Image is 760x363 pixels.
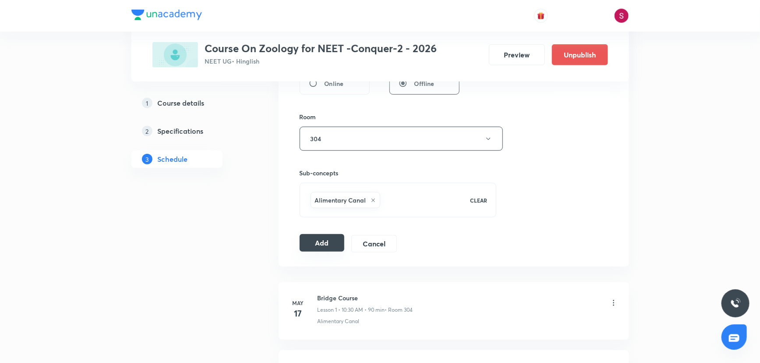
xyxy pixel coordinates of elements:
[385,306,413,314] p: • Room 304
[730,298,741,309] img: ttu
[414,79,435,88] span: Offline
[131,10,202,20] img: Company Logo
[351,235,396,253] button: Cancel
[205,57,437,66] p: NEET UG • Hinglish
[142,126,152,136] p: 2
[300,168,497,178] h6: Sub-concepts
[152,42,198,68] img: A92B0F06-0DAE-428E-91F0-EF9BEB585B64_plus.png
[300,127,503,151] button: 304
[131,10,202,22] a: Company Logo
[318,293,413,302] h6: Bridge Course
[489,44,545,65] button: Preview
[142,98,152,108] p: 1
[470,196,487,204] p: CLEAR
[315,196,366,205] h6: Alimentary Canal
[614,8,629,23] img: Ashish Anand Kumar
[325,79,344,88] span: Online
[131,94,251,112] a: 1Course details
[158,98,205,108] h5: Course details
[290,299,307,307] h6: May
[534,9,548,23] button: avatar
[131,122,251,140] a: 2Specifications
[552,44,608,65] button: Unpublish
[142,154,152,164] p: 3
[290,307,307,320] h4: 17
[158,126,204,136] h5: Specifications
[537,12,545,20] img: avatar
[318,317,360,325] p: Alimentary Canal
[300,234,345,252] button: Add
[158,154,188,164] h5: Schedule
[205,42,437,55] h3: Course On Zoology for NEET -Conquer-2 - 2026
[318,306,385,314] p: Lesson 1 • 10:30 AM • 90 min
[300,112,316,121] h6: Room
